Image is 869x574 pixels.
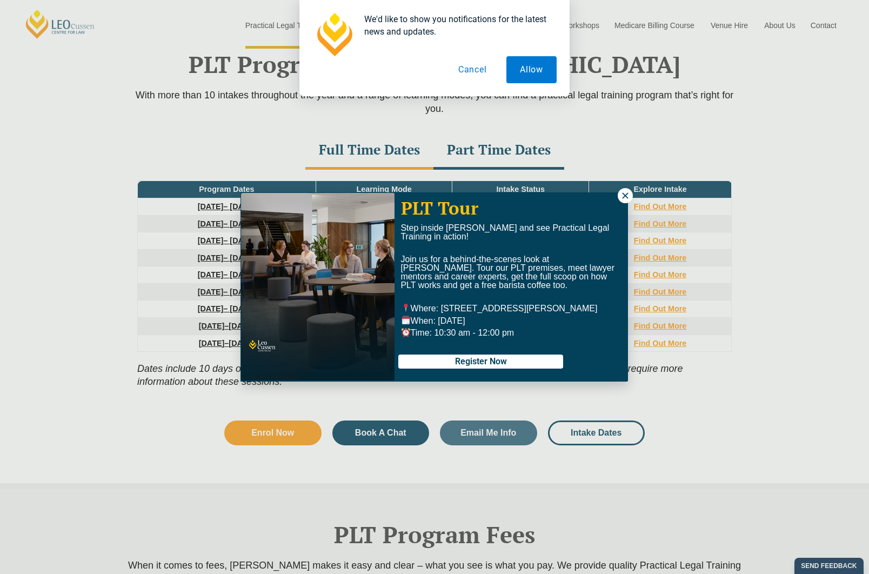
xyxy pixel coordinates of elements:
button: Register Now [398,355,563,369]
img: ⏰ [402,328,410,337]
span: PLT Tour [401,196,478,219]
img: 🗓️ [402,316,410,324]
button: Cancel [445,56,500,83]
span: Step inside [PERSON_NAME] and see Practical Legal Training in action! [400,223,609,241]
span: Time: 10:30 am - 12:00 pm [400,328,514,337]
button: Allow [506,56,557,83]
span: When: [DATE] [400,316,465,325]
img: notification icon [312,13,356,56]
span: Where: [STREET_ADDRESS][PERSON_NAME] [400,304,597,313]
button: Close [618,188,633,203]
img: students at tables talking to each other [241,193,395,381]
img: 📍 [402,304,410,312]
div: We'd like to show you notifications for the latest news and updates. [356,13,557,38]
span: Join us for a behind-the-scenes look at [PERSON_NAME]. Tour our PLT premises, meet lawyer mentors... [400,255,614,290]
